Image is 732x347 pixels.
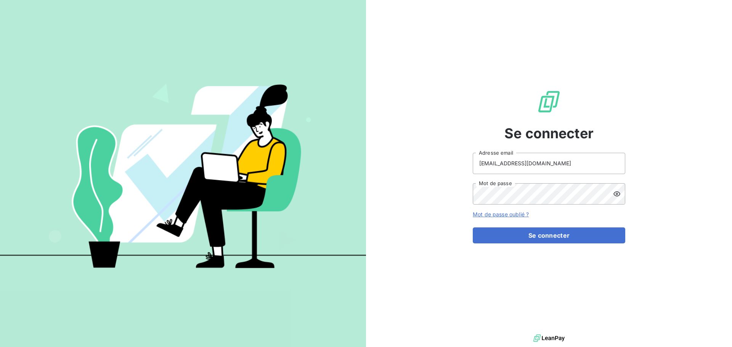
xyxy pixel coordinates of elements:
[537,90,561,114] img: Logo LeanPay
[504,123,594,144] span: Se connecter
[473,227,625,243] button: Se connecter
[473,153,625,174] input: placeholder
[533,333,565,344] img: logo
[473,211,529,217] a: Mot de passe oublié ?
